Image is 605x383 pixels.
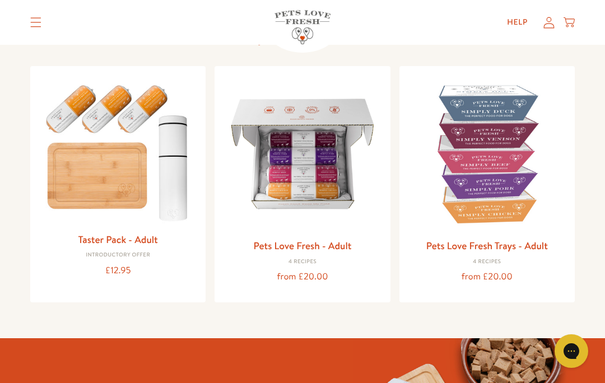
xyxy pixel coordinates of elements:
[408,75,566,232] img: Pets Love Fresh Trays - Adult
[408,259,566,265] div: 4 Recipes
[549,330,594,372] iframe: Gorgias live chat messenger
[39,263,197,278] div: £12.95
[498,11,537,34] a: Help
[426,239,548,253] a: Pets Love Fresh Trays - Adult
[21,8,50,36] summary: Translation missing: en.sections.header.menu
[224,259,381,265] div: 4 Recipes
[39,75,197,226] img: Taster Pack - Adult
[39,252,197,259] div: Introductory Offer
[274,10,331,44] img: Pets Love Fresh
[224,269,381,284] div: from £20.00
[253,239,351,253] a: Pets Love Fresh - Adult
[224,75,381,232] img: Pets Love Fresh - Adult
[78,232,158,246] a: Taster Pack - Adult
[408,269,566,284] div: from £20.00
